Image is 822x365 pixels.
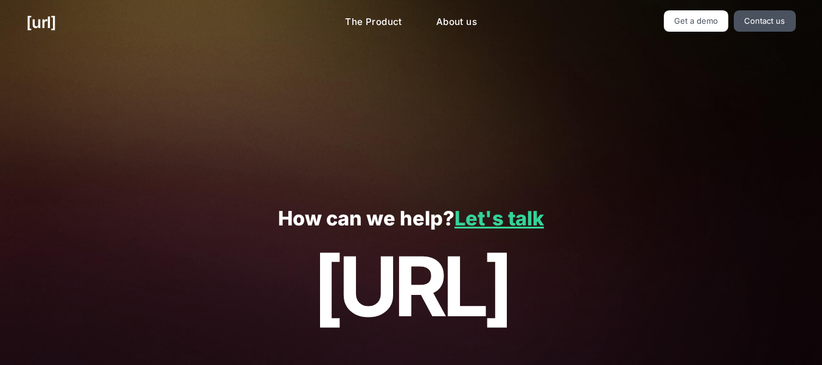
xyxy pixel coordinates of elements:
[26,241,795,333] p: [URL]
[427,10,487,34] a: About us
[26,208,795,230] p: How can we help?
[734,10,796,32] a: Contact us
[26,10,56,34] a: [URL]
[335,10,412,34] a: The Product
[455,207,544,230] a: Let's talk
[664,10,729,32] a: Get a demo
